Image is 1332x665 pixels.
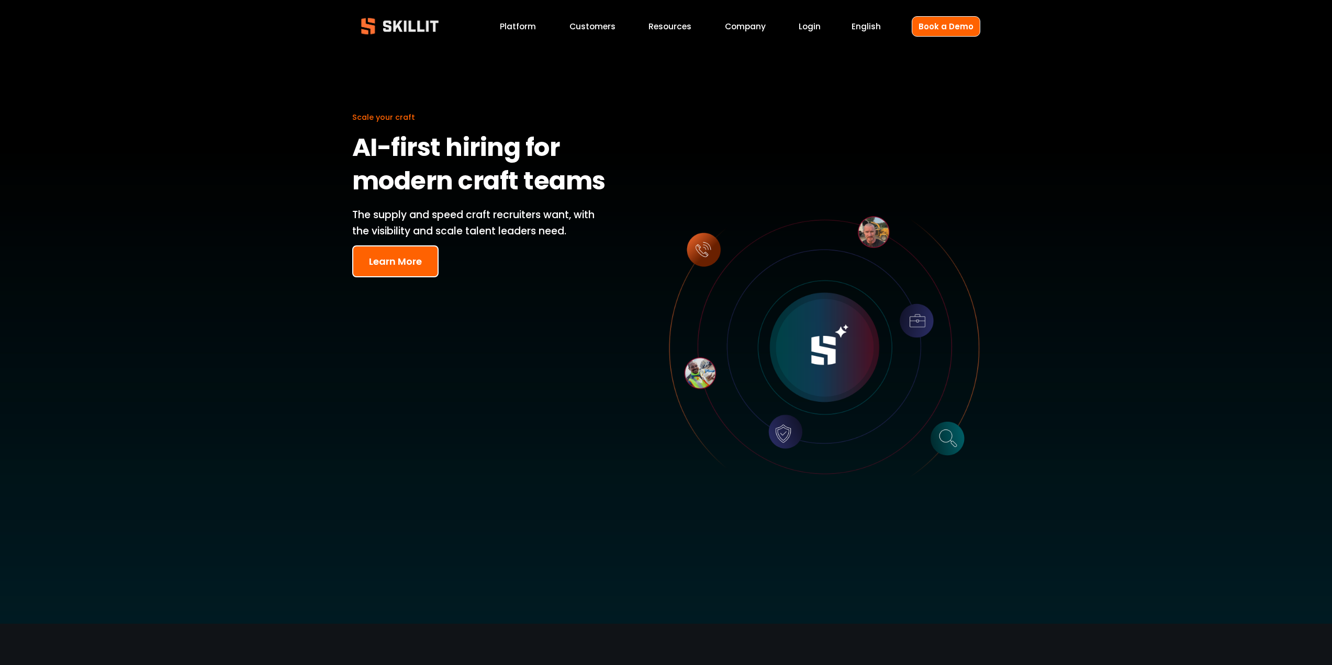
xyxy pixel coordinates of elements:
[352,128,606,205] strong: AI-first hiring for modern craft teams
[799,19,821,33] a: Login
[648,20,691,32] span: Resources
[352,10,447,42] img: Skillit
[500,19,536,33] a: Platform
[352,245,439,277] button: Learn More
[648,19,691,33] a: folder dropdown
[852,19,881,33] div: language picker
[912,16,980,37] a: Book a Demo
[352,112,415,122] span: Scale your craft
[725,19,766,33] a: Company
[852,20,881,32] span: English
[352,207,611,239] p: The supply and speed craft recruiters want, with the visibility and scale talent leaders need.
[569,19,615,33] a: Customers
